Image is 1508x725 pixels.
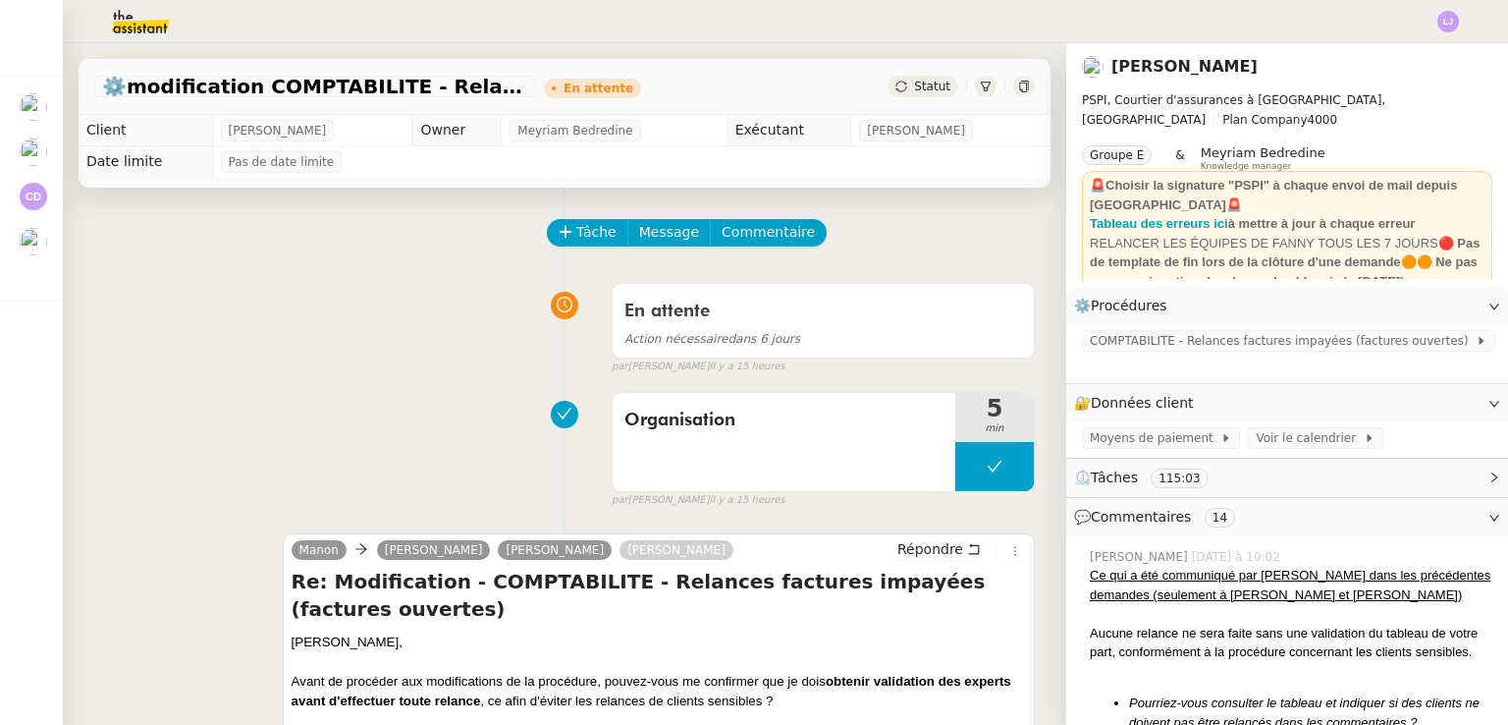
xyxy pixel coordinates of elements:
[1066,459,1508,497] div: ⏲️Tâches 115:03
[1082,145,1152,165] nz-tag: Groupe E
[1111,57,1258,76] a: [PERSON_NAME]
[1175,145,1184,171] span: &
[498,541,612,559] a: [PERSON_NAME]
[612,492,628,509] span: par
[612,359,628,375] span: par
[1090,178,1457,212] strong: 🚨Choisir la signature "PSPI" à chaque envoi de mail depuis [GEOGRAPHIC_DATA]🚨
[79,146,212,178] td: Date limite
[627,219,711,247] button: Message
[517,121,632,140] span: Meyriam Bedredine
[1090,548,1192,566] span: [PERSON_NAME]
[229,152,335,172] span: Pas de date limite
[624,303,710,320] span: En attente
[292,541,347,559] a: Manon
[1091,298,1167,313] span: Procédures
[412,115,502,146] td: Owner
[229,121,327,140] span: [PERSON_NAME]
[1090,331,1476,351] span: COMPTABILITE - Relances factures impayées (factures ouvertes)
[1090,568,1490,602] u: Ce qui a été communiqué par [PERSON_NAME] dans les précédentes demandes (seulement à [PERSON_NAME...
[914,80,950,93] span: Statut
[292,568,1026,623] h4: Re: Modification - COMPTABILITE - Relances factures impayées (factures ouvertes)
[377,541,491,559] a: [PERSON_NAME]
[1074,470,1224,485] span: ⏲️
[20,183,47,210] img: svg
[1090,236,1480,289] strong: 🔴 Pas de template de fin lors de la clôture d'une demande🟠🟠 Ne pas accuser réception des demandes...
[1228,216,1416,231] strong: à mettre à jour à chaque erreur
[576,221,617,244] span: Tâche
[1082,93,1385,127] span: PSPI, Courtier d'assurances à [GEOGRAPHIC_DATA], [GEOGRAPHIC_DATA]
[20,228,47,255] img: users%2Fa6PbEmLwvGXylUqKytRPpDpAx153%2Favatar%2Ffanny.png
[1205,508,1235,528] nz-tag: 14
[710,359,785,375] span: il y a 15 heures
[1201,145,1325,160] span: Meyriam Bedredine
[1091,509,1191,525] span: Commentaires
[1082,56,1104,78] img: users%2Fa6PbEmLwvGXylUqKytRPpDpAx153%2Favatar%2Ffanny.png
[1066,384,1508,422] div: 🔐Données client
[1091,470,1138,485] span: Tâches
[1091,395,1194,411] span: Données client
[1074,509,1243,525] span: 💬
[624,332,728,346] span: Action nécessaire
[1222,113,1307,127] span: Plan Company
[867,121,965,140] span: [PERSON_NAME]
[1256,428,1363,448] span: Voir le calendrier
[1437,11,1459,32] img: svg
[564,83,633,94] div: En attente
[1201,145,1325,171] app-user-label: Knowledge manager
[547,219,628,247] button: Tâche
[292,633,1026,652] div: [PERSON_NAME],
[612,492,785,509] small: [PERSON_NAME]
[292,672,1026,711] div: Avant de procéder aux modifications de la procédure, pouvez-vous me confirmer que je dois , ce af...
[710,219,827,247] button: Commentaire
[1090,624,1492,662] div: Aucune relance ne sera faite sans une validation du tableau de votre part, conformément à la proc...
[1090,428,1220,448] span: Moyens de paiement
[1074,392,1202,415] span: 🔐
[1090,234,1484,292] div: RELANCER LES ÉQUIPES DE FANNY TOUS LES 7 JOURS
[619,541,733,559] a: [PERSON_NAME]
[1308,113,1338,127] span: 4000
[710,492,785,509] span: il y a 15 heures
[639,221,699,244] span: Message
[897,539,963,559] span: Répondre
[1201,161,1292,172] span: Knowledge manager
[102,77,528,96] span: ⚙️modification COMPTABILITE - Relances factures impayées (factures ouvertes)
[955,420,1034,437] span: min
[722,221,815,244] span: Commentaire
[79,115,212,146] td: Client
[955,397,1034,420] span: 5
[1151,469,1208,488] nz-tag: 115:03
[1066,287,1508,325] div: ⚙️Procédures
[624,406,943,435] span: Organisation
[1074,295,1176,317] span: ⚙️
[20,139,47,166] img: users%2F0zQGGmvZECeMseaPawnreYAQQyS2%2Favatar%2Feddadf8a-b06f-4db9-91c4-adeed775bb0f
[612,359,785,375] small: [PERSON_NAME]
[1192,548,1284,566] span: [DATE] à 10:02
[727,115,851,146] td: Exécutant
[890,538,988,560] button: Répondre
[1066,498,1508,536] div: 💬Commentaires 14
[1090,216,1228,231] a: Tableau des erreurs ici
[20,93,47,121] img: users%2F1KZeGoDA7PgBs4M3FMhJkcSWXSs1%2Favatar%2F872c3928-ebe4-491f-ae76-149ccbe264e1
[624,332,800,346] span: dans 6 jours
